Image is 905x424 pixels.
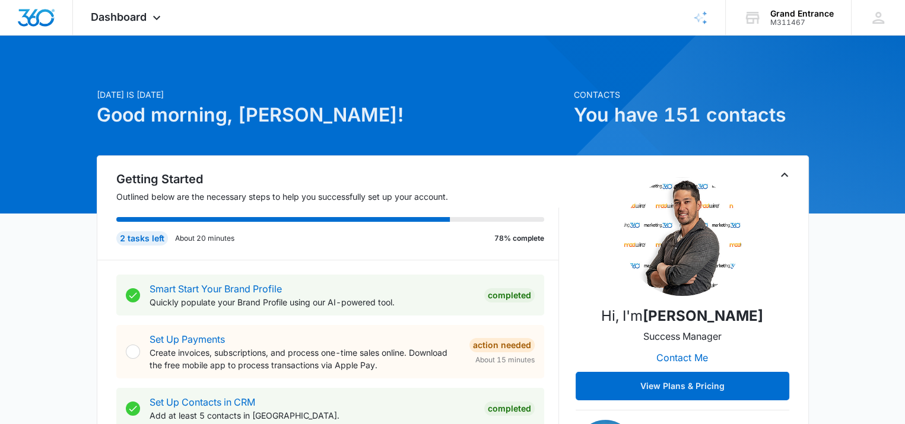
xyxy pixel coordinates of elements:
p: [DATE] is [DATE] [97,88,567,101]
a: Set Up Contacts in CRM [150,396,255,408]
button: Contact Me [644,343,720,372]
p: 78% complete [494,233,544,244]
div: 2 tasks left [116,231,168,246]
div: Completed [484,288,535,302]
h1: Good morning, [PERSON_NAME]! [97,101,567,129]
p: About 20 minutes [175,233,234,244]
strong: [PERSON_NAME] [643,307,763,324]
span: About 15 minutes [475,355,535,365]
p: Add at least 5 contacts in [GEOGRAPHIC_DATA]. [150,409,475,422]
a: Set Up Payments [150,333,225,345]
p: Success Manager [643,329,722,343]
button: Toggle Collapse [777,168,792,182]
button: View Plans & Pricing [576,372,789,400]
p: Contacts [574,88,809,101]
p: Create invoices, subscriptions, and process one-time sales online. Download the free mobile app t... [150,346,460,371]
p: Outlined below are the necessary steps to help you successfully set up your account. [116,190,559,203]
p: Quickly populate your Brand Profile using our AI-powered tool. [150,296,475,308]
h1: You have 151 contacts [574,101,809,129]
div: Completed [484,401,535,416]
div: account name [770,9,834,18]
p: Hi, I'm [601,305,763,327]
img: Kyle Knoop [623,177,742,296]
div: Action Needed [469,338,535,352]
div: account id [770,18,834,27]
span: Dashboard [91,11,147,23]
h2: Getting Started [116,170,559,188]
a: Smart Start Your Brand Profile [150,283,282,295]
